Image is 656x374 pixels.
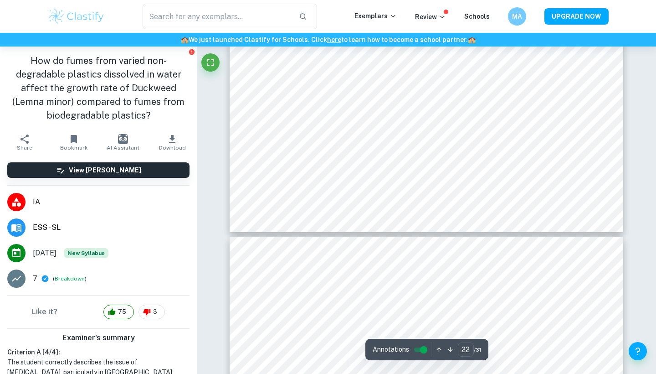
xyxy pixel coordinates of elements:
span: 3 [148,307,162,317]
h1: How do fumes from varied non-degradable plastics dissolved in water affect the growth rate of Duc... [7,54,190,122]
h6: View [PERSON_NAME] [69,165,141,175]
span: [DATE] [33,248,56,259]
span: 🏫 [181,36,189,43]
span: 75 [113,307,131,317]
p: Exemplars [354,11,397,21]
span: 🏫 [468,36,476,43]
a: here [327,36,341,43]
h6: We just launched Clastify for Schools. Click to learn how to become a school partner. [2,35,654,45]
span: ( ) [53,275,87,283]
h6: Criterion A [ 4 / 4 ]: [7,347,190,357]
input: Search for any exemplars... [143,4,292,29]
button: Report issue [188,48,195,55]
p: Review [415,12,446,22]
span: ESS - SL [33,222,190,233]
button: Fullscreen [201,53,220,72]
button: UPGRADE NOW [544,8,609,25]
span: Download [159,145,186,151]
h6: MA [512,11,523,21]
button: MA [508,7,526,26]
span: Annotations [373,345,409,354]
button: Breakdown [55,275,85,283]
h6: Like it? [32,306,57,317]
button: Download [148,130,197,155]
a: Schools [464,13,490,20]
p: 7 [33,273,37,284]
div: 75 [103,305,134,319]
button: View [PERSON_NAME] [7,162,190,178]
img: Clastify logo [47,7,105,26]
span: New Syllabus [64,248,108,258]
img: AI Assistant [118,134,128,144]
div: Starting from the May 2026 session, the ESS IA requirements have changed. We created this exempla... [64,248,108,258]
span: AI Assistant [107,145,139,151]
button: AI Assistant [98,130,148,155]
h6: Examiner's summary [4,332,193,343]
button: Bookmark [49,130,98,155]
span: / 31 [474,346,481,354]
span: Share [17,145,32,151]
div: 3 [138,305,165,319]
button: Help and Feedback [629,342,647,360]
span: Bookmark [60,145,88,151]
span: IA [33,197,190,208]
